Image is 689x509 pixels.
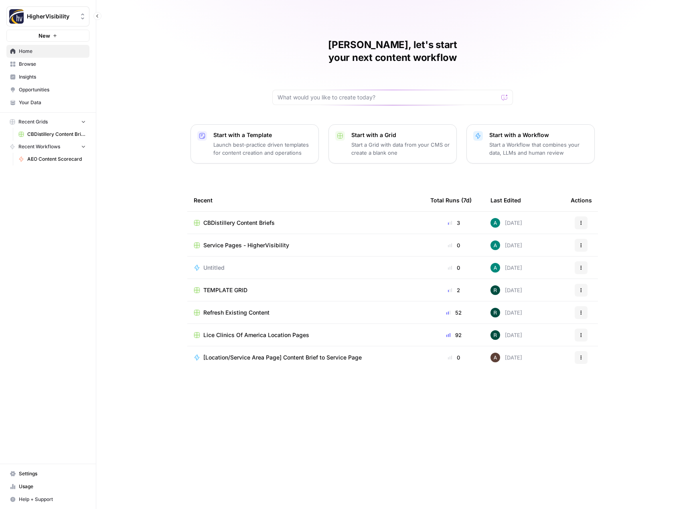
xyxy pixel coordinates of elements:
[6,71,89,83] a: Insights
[6,493,89,506] button: Help + Support
[490,353,522,362] div: [DATE]
[194,309,417,317] a: Refresh Existing Content
[430,241,478,249] div: 0
[490,285,522,295] div: [DATE]
[489,131,588,139] p: Start with a Workflow
[6,116,89,128] button: Recent Grids
[430,331,478,339] div: 92
[490,308,500,317] img: wzqv5aa18vwnn3kdzjmhxjainaca
[490,330,500,340] img: wzqv5aa18vwnn3kdzjmhxjainaca
[213,141,312,157] p: Launch best-practice driven templates for content creation and operations
[194,264,417,272] a: Untitled
[194,189,417,211] div: Recent
[194,219,417,227] a: CBDistillery Content Briefs
[490,330,522,340] div: [DATE]
[27,131,86,138] span: CBDistillery Content Briefs
[430,189,472,211] div: Total Runs (7d)
[194,241,417,249] a: Service Pages - HigherVisibility
[19,73,86,81] span: Insights
[490,263,500,273] img: 62jjqr7awqq1wg0kgnt25cb53p6h
[571,189,592,211] div: Actions
[351,131,450,139] p: Start with a Grid
[6,45,89,58] a: Home
[19,483,86,490] span: Usage
[490,240,500,250] img: 62jjqr7awqq1wg0kgnt25cb53p6h
[213,131,312,139] p: Start with a Template
[490,240,522,250] div: [DATE]
[203,309,270,317] span: Refresh Existing Content
[6,83,89,96] a: Opportunities
[194,286,417,294] a: TEMPLATE GRID
[490,285,500,295] img: wzqv5aa18vwnn3kdzjmhxjainaca
[490,353,500,362] img: wtbmvrjo3qvncyiyitl6zoukl9gz
[490,218,522,228] div: [DATE]
[190,124,319,164] button: Start with a TemplateLaunch best-practice driven templates for content creation and operations
[203,331,309,339] span: Lice Clinics Of America Location Pages
[351,141,450,157] p: Start a Grid with data from your CMS or create a blank one
[430,309,478,317] div: 52
[490,308,522,317] div: [DATE]
[194,353,417,362] a: [Location/Service Area Page] Content Brief to Service Page
[18,143,60,150] span: Recent Workflows
[194,331,417,339] a: Lice Clinics Of America Location Pages
[430,264,478,272] div: 0
[15,153,89,166] a: AEO Content Scorecard
[19,48,86,55] span: Home
[6,480,89,493] a: Usage
[6,58,89,71] a: Browse
[9,9,24,24] img: HigherVisibility Logo
[39,32,50,40] span: New
[27,156,86,163] span: AEO Content Scorecard
[6,96,89,109] a: Your Data
[490,189,521,211] div: Last Edited
[19,496,86,503] span: Help + Support
[490,218,500,228] img: 62jjqr7awqq1wg0kgnt25cb53p6h
[6,6,89,26] button: Workspace: HigherVisibility
[203,286,247,294] span: TEMPLATE GRID
[272,38,513,64] h1: [PERSON_NAME], let's start your next content workflow
[430,286,478,294] div: 2
[466,124,595,164] button: Start with a WorkflowStart a Workflow that combines your data, LLMs and human review
[19,99,86,106] span: Your Data
[203,219,275,227] span: CBDistillery Content Briefs
[19,86,86,93] span: Opportunities
[203,241,289,249] span: Service Pages - HigherVisibility
[19,470,86,477] span: Settings
[278,93,498,101] input: What would you like to create today?
[203,353,362,362] span: [Location/Service Area Page] Content Brief to Service Page
[430,219,478,227] div: 3
[6,467,89,480] a: Settings
[19,61,86,68] span: Browse
[489,141,588,157] p: Start a Workflow that combines your data, LLMs and human review
[203,264,225,272] span: Untitled
[18,118,48,125] span: Recent Grids
[490,263,522,273] div: [DATE]
[6,141,89,153] button: Recent Workflows
[6,30,89,42] button: New
[430,353,478,362] div: 0
[15,128,89,141] a: CBDistillery Content Briefs
[27,12,75,20] span: HigherVisibility
[328,124,457,164] button: Start with a GridStart a Grid with data from your CMS or create a blank one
